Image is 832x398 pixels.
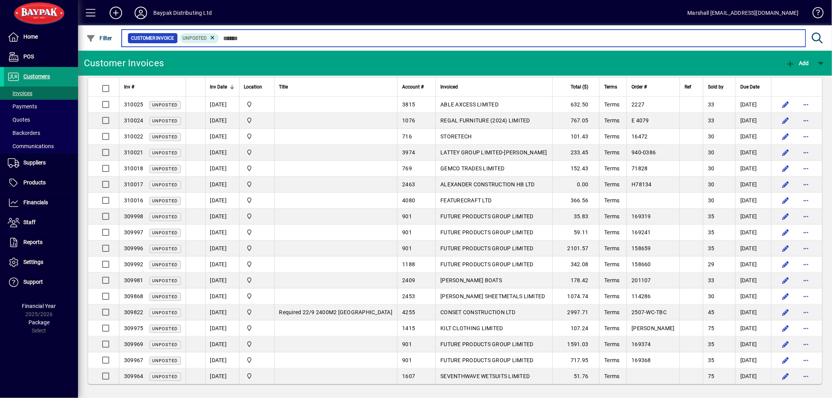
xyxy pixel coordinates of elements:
span: 30 [708,197,715,203]
button: More options [800,338,812,350]
td: 0.00 [552,177,599,193]
td: 178.42 [552,272,599,288]
span: Baypak - Onekawa [244,340,270,348]
td: [DATE] [735,161,771,177]
button: Profile [128,6,153,20]
span: 309822 [124,309,144,315]
span: 45 [708,309,715,315]
span: Terms [604,165,619,172]
span: 75 [708,373,715,379]
div: Ref [685,83,698,91]
span: FEATURECRAFT LTD [440,197,491,203]
td: [DATE] [735,336,771,352]
span: 169374 [632,341,651,347]
span: 309998 [124,213,144,219]
span: Baypak - Onekawa [244,372,270,380]
td: 342.08 [552,256,599,272]
td: 35.83 [552,209,599,225]
button: More options [800,114,812,127]
span: 3974 [402,149,415,156]
span: Terms [604,261,619,267]
td: [DATE] [735,304,771,320]
span: 1188 [402,261,415,267]
a: Suppliers [4,153,78,173]
span: Invoices [8,90,32,96]
button: More options [800,194,812,207]
td: 366.56 [552,193,599,209]
div: Marshall [EMAIL_ADDRESS][DOMAIN_NAME] [688,7,799,19]
span: Package [28,319,50,325]
span: 2453 [402,293,415,299]
span: 30 [708,293,715,299]
a: Communications [4,140,78,153]
span: 901 [402,341,412,347]
span: Baypak - Onekawa [244,116,270,125]
span: 2507-WC-TBC [632,309,667,315]
span: Terms [604,133,619,140]
button: Edit [779,146,792,159]
button: Edit [779,194,792,207]
span: 309981 [124,277,144,283]
span: 309992 [124,261,144,267]
span: [PERSON_NAME] BOATS [440,277,502,283]
a: Backorders [4,126,78,140]
button: More options [800,146,812,159]
span: Baypak - Onekawa [244,196,270,205]
span: 2409 [402,277,415,283]
span: FUTURE PRODUCTS GROUP LIMITED [440,357,533,363]
td: [DATE] [205,97,239,113]
span: POS [23,53,34,60]
span: 35 [708,229,715,235]
span: 309868 [124,293,144,299]
span: Terms [604,373,619,379]
span: Terms [604,83,617,91]
a: Products [4,173,78,193]
span: Unposted [153,294,178,299]
span: 769 [402,165,412,172]
div: Inv Date [210,83,234,91]
span: Sold by [708,83,724,91]
td: [DATE] [205,288,239,304]
span: Terms [604,149,619,156]
span: 169241 [632,229,651,235]
span: 310025 [124,101,144,108]
span: Customers [23,73,50,80]
span: Unposted [153,119,178,124]
span: Baypak - Onekawa [244,148,270,157]
button: More options [800,274,812,287]
span: 3815 [402,101,415,108]
td: [DATE] [735,272,771,288]
span: Customer Invoice [131,34,174,42]
span: Unposted [153,374,178,379]
span: 2463 [402,181,415,188]
button: Edit [779,290,792,302]
span: Terms [604,213,619,219]
td: [DATE] [735,193,771,209]
span: Unposted [153,262,178,267]
span: 1607 [402,373,415,379]
span: Terms [604,101,619,108]
button: Edit [779,130,792,143]
span: 309969 [124,341,144,347]
td: [DATE] [735,352,771,368]
span: Unposted [153,342,178,347]
span: FUTURE PRODUCTS GROUP LIMITED [440,341,533,347]
span: 35 [708,213,715,219]
span: CONSET CONSTRUCTION LTD [440,309,515,315]
td: [DATE] [735,320,771,336]
td: 2997.71 [552,304,599,320]
a: Knowledge Base [807,2,822,27]
span: 169368 [632,357,651,363]
span: Terms [604,181,619,188]
span: Terms [604,341,619,347]
td: 2101.57 [552,241,599,256]
span: Terms [604,309,619,315]
span: Suppliers [23,159,46,166]
span: 35 [708,341,715,347]
div: Title [279,83,393,91]
span: Reports [23,239,43,245]
span: 901 [402,357,412,363]
button: More options [800,162,812,175]
span: Unposted [153,150,178,156]
span: 35 [708,245,715,251]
